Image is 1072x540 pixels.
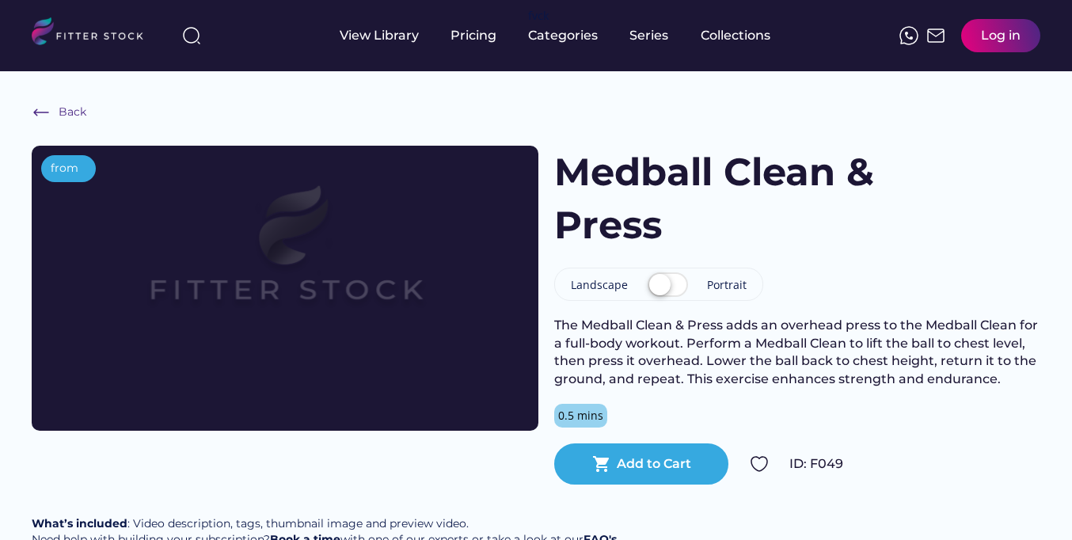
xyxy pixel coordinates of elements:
[340,27,419,44] div: View Library
[32,17,157,50] img: LOGO.svg
[981,27,1021,44] div: Log in
[750,454,769,473] img: Group%201000002324.svg
[32,103,51,122] img: Frame%20%286%29.svg
[82,146,488,374] img: Frame%2079%20%281%29.svg
[51,161,78,177] div: from
[592,454,611,473] button: shopping_cart
[617,455,691,473] div: Add to Cart
[926,26,945,45] img: Frame%2051.svg
[528,27,598,44] div: Categories
[629,27,669,44] div: Series
[789,455,1040,473] div: ID: F049
[571,277,628,293] div: Landscape
[528,8,549,24] div: fvck
[32,516,127,530] strong: What’s included
[707,277,747,293] div: Portrait
[558,408,603,424] div: 0.5 mins
[59,105,86,120] div: Back
[182,26,201,45] img: search-normal%203.svg
[554,146,919,252] h1: Medball Clean & Press
[701,27,770,44] div: Collections
[554,317,1040,388] div: The Medball Clean & Press adds an overhead press to the Medball Clean for a full-body workout. Pe...
[899,26,918,45] img: meteor-icons_whatsapp%20%281%29.svg
[450,27,496,44] div: Pricing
